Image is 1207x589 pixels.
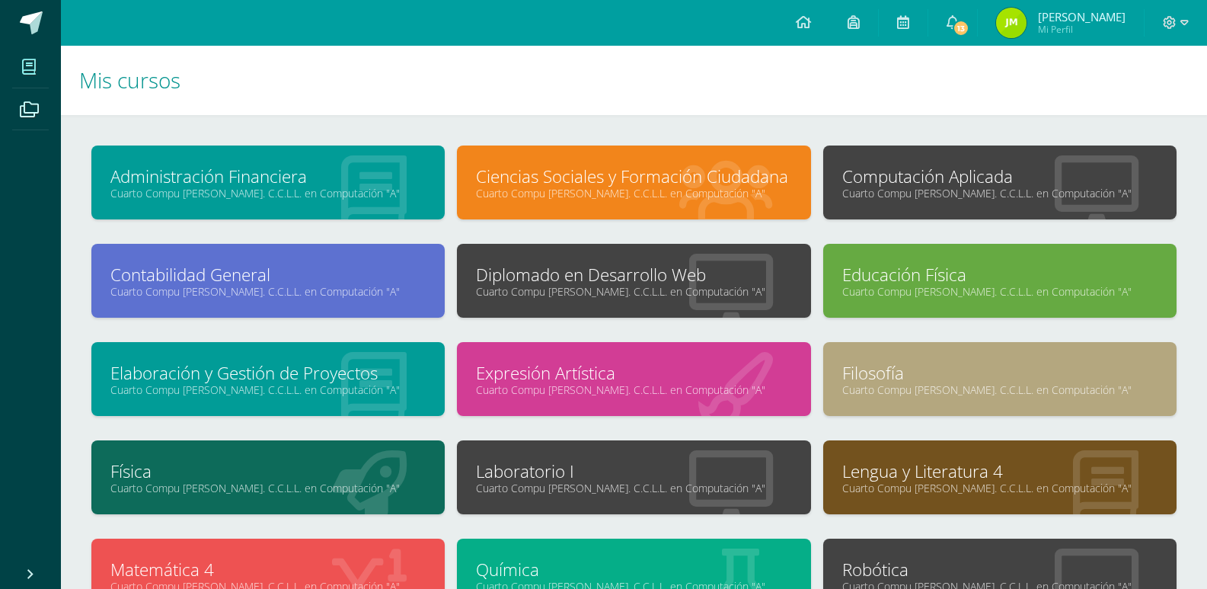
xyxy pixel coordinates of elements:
a: Robótica [842,558,1158,581]
span: Mi Perfil [1038,23,1126,36]
a: Laboratorio I [476,459,791,483]
a: Educación Física [842,263,1158,286]
a: Expresión Artística [476,361,791,385]
a: Lengua y Literatura 4 [842,459,1158,483]
span: [PERSON_NAME] [1038,9,1126,24]
a: Cuarto Compu [PERSON_NAME]. C.C.L.L. en Computación "A" [842,186,1158,200]
a: Diplomado en Desarrollo Web [476,263,791,286]
a: Cuarto Compu [PERSON_NAME]. C.C.L.L. en Computación "A" [476,383,791,397]
a: Cuarto Compu [PERSON_NAME]. C.C.L.L. en Computación "A" [476,284,791,299]
span: Mis cursos [79,66,180,94]
a: Cuarto Compu [PERSON_NAME]. C.C.L.L. en Computación "A" [110,284,426,299]
span: 13 [953,20,969,37]
a: Computación Aplicada [842,165,1158,188]
a: Contabilidad General [110,263,426,286]
a: Cuarto Compu [PERSON_NAME]. C.C.L.L. en Computación "A" [842,284,1158,299]
img: e17c780859560e03a685d155f00b5233.png [996,8,1027,38]
a: Elaboración y Gestión de Proyectos [110,361,426,385]
a: Cuarto Compu [PERSON_NAME]. C.C.L.L. en Computación "A" [110,383,426,397]
a: Cuarto Compu [PERSON_NAME]. C.C.L.L. en Computación "A" [842,383,1158,397]
a: Cuarto Compu [PERSON_NAME]. C.C.L.L. en Computación "A" [842,481,1158,495]
a: Química [476,558,791,581]
a: Cuarto Compu [PERSON_NAME]. C.C.L.L. en Computación "A" [110,186,426,200]
a: Administración Financiera [110,165,426,188]
a: Física [110,459,426,483]
a: Matemática 4 [110,558,426,581]
a: Cuarto Compu [PERSON_NAME]. C.C.L.L. en Computación "A" [476,186,791,200]
a: Filosofía [842,361,1158,385]
a: Cuarto Compu [PERSON_NAME]. C.C.L.L. en Computación "A" [476,481,791,495]
a: Ciencias Sociales y Formación Ciudadana [476,165,791,188]
a: Cuarto Compu [PERSON_NAME]. C.C.L.L. en Computación "A" [110,481,426,495]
